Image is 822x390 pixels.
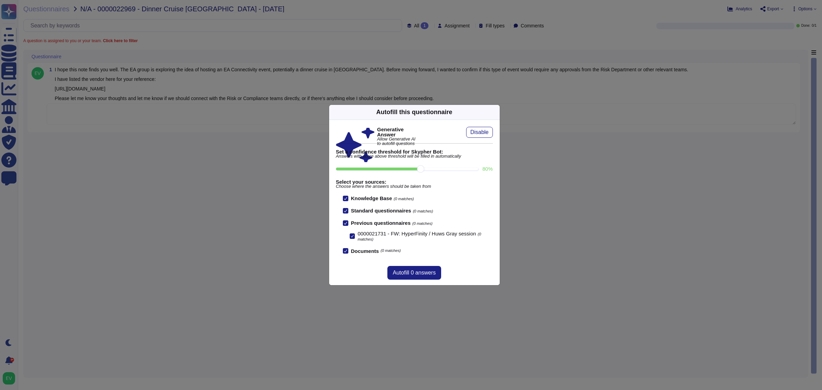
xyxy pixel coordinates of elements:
b: Knowledge Base [351,195,392,201]
span: 0000021731 - FW: HyperFinity / Huws Gray session [358,231,476,236]
span: (0 matches) [358,232,481,241]
span: Autofill 0 answers [393,270,436,276]
span: (0 matches) [394,197,414,201]
span: Choose where the answers should be taken from [336,184,493,189]
span: (0 matches) [412,221,433,226]
b: Standard questionnaires [351,208,411,214]
span: (0 matches) [413,209,433,213]
div: Autofill this questionnaire [376,108,452,117]
b: Previous questionnaires [351,220,411,226]
span: Disable [470,130,488,135]
b: Generative Answer [377,127,416,137]
b: Set a confidence threshold for Skypher Bot: [336,149,493,154]
b: Select your sources: [336,179,493,184]
label: 80 % [482,166,493,171]
span: Answers with score above threshold will be filled in automatically [336,154,493,159]
span: Allow Generative AI to autofill questions [377,137,416,146]
button: Autofill 0 answers [387,266,441,280]
b: Documents [351,248,379,254]
button: Disable [466,127,493,138]
span: (0 matches) [381,249,401,253]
